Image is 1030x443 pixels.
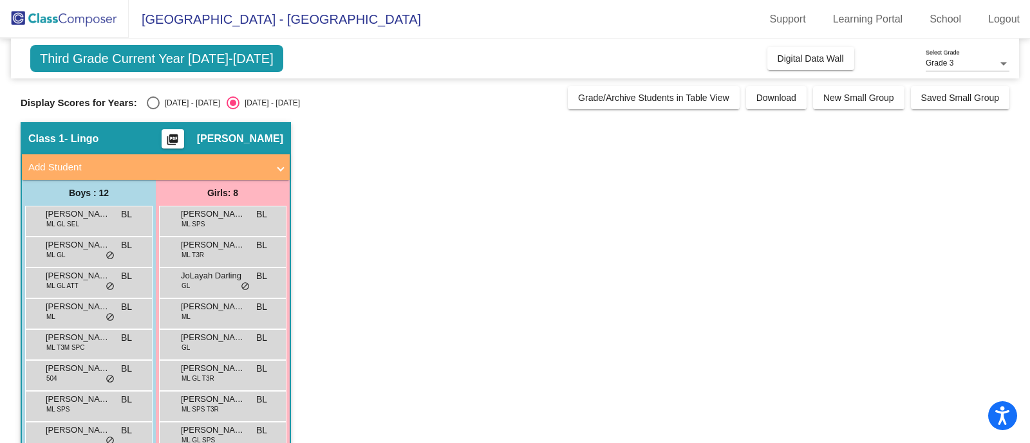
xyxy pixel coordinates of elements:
span: ML SPS [182,219,205,229]
span: ML GL [46,250,66,260]
span: [PERSON_NAME] [181,208,245,221]
mat-radio-group: Select an option [147,96,300,109]
button: Digital Data Wall [767,47,854,70]
span: [PERSON_NAME] [181,393,245,406]
span: BL [256,331,267,345]
span: [PERSON_NAME] [181,331,245,344]
button: New Small Group [813,86,904,109]
span: - Lingo [64,132,98,145]
span: 504 [46,374,57,383]
span: Third Grade Current Year [DATE]-[DATE] [30,45,283,72]
span: BL [121,239,132,252]
span: [PERSON_NAME] [46,300,110,313]
div: [DATE] - [DATE] [160,97,220,109]
span: BL [121,208,132,221]
span: ML [182,312,191,321]
span: [PERSON_NAME] [46,208,110,221]
mat-panel-title: Add Student [28,160,268,175]
span: [GEOGRAPHIC_DATA] - [GEOGRAPHIC_DATA] [129,9,421,30]
span: ML SPS T3R [182,404,219,414]
div: Boys : 12 [22,180,156,206]
span: do_not_disturb_alt [106,374,115,384]
span: ML T3M SPC [46,343,84,352]
span: do_not_disturb_alt [106,282,115,292]
span: BL [256,208,267,221]
span: Grade 3 [926,59,953,68]
span: BL [121,424,132,437]
span: ML [46,312,55,321]
span: ML GL T3R [182,374,214,383]
a: School [919,9,971,30]
span: [PERSON_NAME] [46,362,110,375]
span: BL [256,362,267,375]
button: Saved Small Group [911,86,1009,109]
span: BL [256,300,267,314]
span: [PERSON_NAME]-Tema [181,362,245,375]
span: BL [256,239,267,252]
span: [PERSON_NAME] [46,269,110,282]
span: do_not_disturb_alt [106,251,115,261]
span: [PERSON_NAME] [181,300,245,313]
a: Learning Portal [823,9,913,30]
span: BL [121,331,132,345]
span: Download [756,93,796,103]
span: ML SPS [46,404,70,414]
span: ML GL ATT [46,281,79,291]
mat-icon: picture_as_pdf [165,133,180,151]
span: [PERSON_NAME] [46,424,110,437]
span: do_not_disturb_alt [241,282,250,292]
span: GL [182,281,190,291]
span: [PERSON_NAME] [46,239,110,251]
span: Digital Data Wall [778,53,844,64]
span: ML T3R [182,250,204,260]
mat-expansion-panel-header: Add Student [22,154,290,180]
span: BL [256,269,267,283]
span: BL [256,393,267,406]
span: do_not_disturb_alt [106,312,115,323]
button: Grade/Archive Students in Table View [568,86,740,109]
button: Download [746,86,807,109]
span: [PERSON_NAME] [181,239,245,251]
span: BL [121,269,132,283]
span: [PERSON_NAME] [PERSON_NAME] [181,424,245,437]
span: Display Scores for Years: [21,97,137,109]
span: ML GL SEL [46,219,79,229]
span: BL [121,393,132,406]
a: Support [760,9,816,30]
a: Logout [978,9,1030,30]
span: [PERSON_NAME] [46,331,110,344]
span: BL [121,362,132,375]
span: JoLayah Darling [181,269,245,282]
span: Grade/Archive Students in Table View [578,93,729,103]
span: BL [256,424,267,437]
span: Class 1 [28,132,64,145]
div: [DATE] - [DATE] [239,97,300,109]
span: Saved Small Group [921,93,999,103]
span: New Small Group [823,93,894,103]
span: GL [182,343,190,352]
span: BL [121,300,132,314]
span: [PERSON_NAME] [197,132,283,145]
span: [PERSON_NAME] [46,393,110,406]
button: Print Students Details [162,129,184,149]
div: Girls: 8 [156,180,290,206]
